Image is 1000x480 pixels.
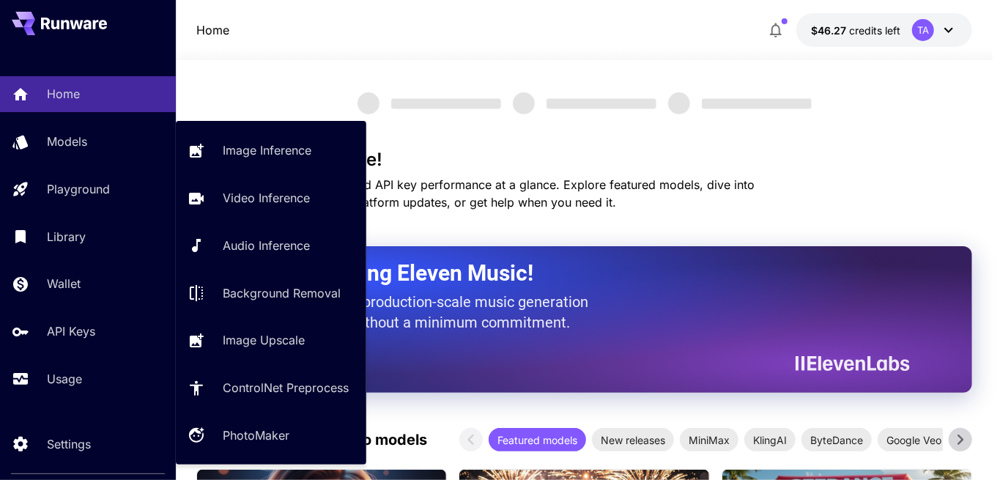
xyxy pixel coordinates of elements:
div: TA [912,19,934,41]
span: Google Veo [878,432,950,448]
p: PhotoMaker [223,427,289,444]
span: credits left [849,24,900,37]
span: Check out your usage stats and API key performance at a glance. Explore featured models, dive int... [196,177,755,210]
p: Wallet [47,275,81,292]
p: ControlNet Preprocess [223,379,349,396]
span: ByteDance [801,432,872,448]
a: ControlNet Preprocess [176,370,366,406]
a: Video Inference [176,180,366,216]
a: Image Inference [176,133,366,169]
a: Audio Inference [176,228,366,264]
p: Background Removal [223,284,341,302]
a: Image Upscale [176,322,366,358]
button: $46.266 [796,13,972,47]
a: PhotoMaker [176,418,366,454]
span: MiniMax [680,432,738,448]
a: Background Removal [176,275,366,311]
p: Audio Inference [223,237,310,254]
p: Settings [47,435,91,453]
p: API Keys [47,322,95,340]
div: $46.266 [811,23,900,38]
span: $46.27 [811,24,849,37]
p: The only way to get production-scale music generation from Eleven Labs without a minimum commitment. [233,292,599,333]
span: KlingAI [744,432,796,448]
h2: Now Supporting Eleven Music! [233,259,899,287]
p: Video Inference [223,189,310,207]
span: Featured models [489,432,586,448]
p: Home [196,21,229,39]
span: New releases [592,432,674,448]
p: Image Upscale [223,331,305,349]
p: Library [47,228,86,245]
p: Image Inference [223,141,311,159]
p: Playground [47,180,110,198]
nav: breadcrumb [196,21,229,39]
h3: Welcome to Runware! [196,149,972,170]
p: Models [47,133,87,150]
p: Home [47,85,80,103]
p: Usage [47,370,82,388]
